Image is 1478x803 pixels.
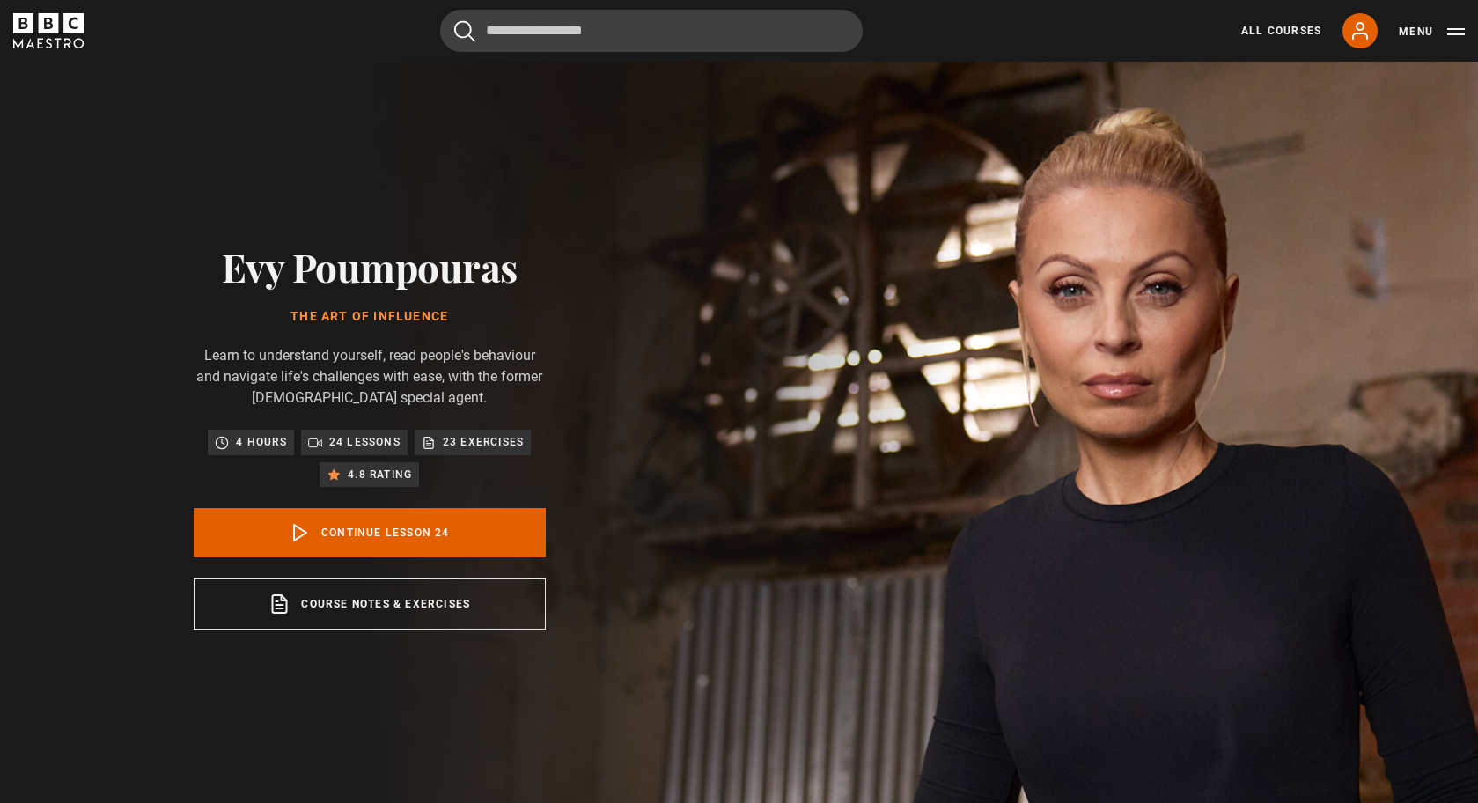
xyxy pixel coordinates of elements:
[194,508,546,557] a: Continue lesson 24
[13,13,84,48] svg: BBC Maestro
[194,345,546,409] p: Learn to understand yourself, read people's behaviour and navigate life's challenges with ease, w...
[348,466,412,483] p: 4.8 rating
[443,433,524,451] p: 23 exercises
[440,10,863,52] input: Search
[1399,23,1465,41] button: Toggle navigation
[194,578,546,630] a: Course notes & exercises
[236,433,286,451] p: 4 hours
[1241,23,1321,39] a: All Courses
[454,20,475,42] button: Submit the search query
[194,310,546,324] h1: The Art of Influence
[329,433,401,451] p: 24 lessons
[194,244,546,289] h2: Evy Poumpouras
